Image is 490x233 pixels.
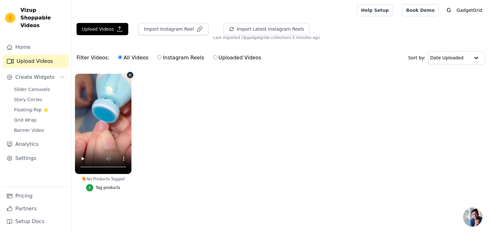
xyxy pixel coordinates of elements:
[10,85,69,94] a: Slider Carousels
[3,71,69,84] button: Create Widgets
[402,4,439,16] a: Book Demo
[15,73,55,81] span: Create Widgets
[213,55,217,59] input: Uploaded Videos
[14,96,42,103] span: Story Circles
[118,54,149,62] label: All Videos
[408,51,485,64] div: Sort by:
[75,177,131,182] div: No Products Tagged
[77,50,265,65] div: Filter Videos:
[157,54,204,62] label: Instagram Reels
[357,4,393,16] a: Help Setup
[3,152,69,165] a: Settings
[5,13,15,23] img: Vizup
[14,107,48,113] span: Floating-Pop ⭐
[224,23,310,35] button: Import Latest Instagram Reels
[77,23,128,35] button: Upload Videos
[447,7,451,13] text: G
[3,215,69,228] a: Setup Docs
[213,54,262,62] label: Uploaded Videos
[3,55,69,68] a: Upload Videos
[3,190,69,202] a: Pricing
[10,105,69,114] a: Floating-Pop ⭐
[138,23,208,35] button: Import Instagram Reel
[454,4,485,16] p: GadgetGrid
[20,6,66,29] span: Vizup Shoppable Videos
[10,95,69,104] a: Story Circles
[14,127,44,133] span: Banner Video
[157,55,161,59] input: Instagram Reels
[14,117,36,123] span: Grid Wrap
[14,86,50,93] span: Slider Carousels
[10,116,69,124] a: Grid Wrap
[96,185,120,190] div: Tag products
[3,41,69,54] a: Home
[127,72,133,78] button: Video Delete
[444,4,485,16] button: G GadgetGrid
[10,126,69,135] a: Banner Video
[3,202,69,215] a: Partners
[118,55,122,59] input: All Videos
[86,184,120,191] button: Tag products
[213,35,320,40] span: Last imported (@ gadgetgride collection ): 3 minutes ago
[463,207,482,227] a: Open chat
[3,138,69,151] a: Analytics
